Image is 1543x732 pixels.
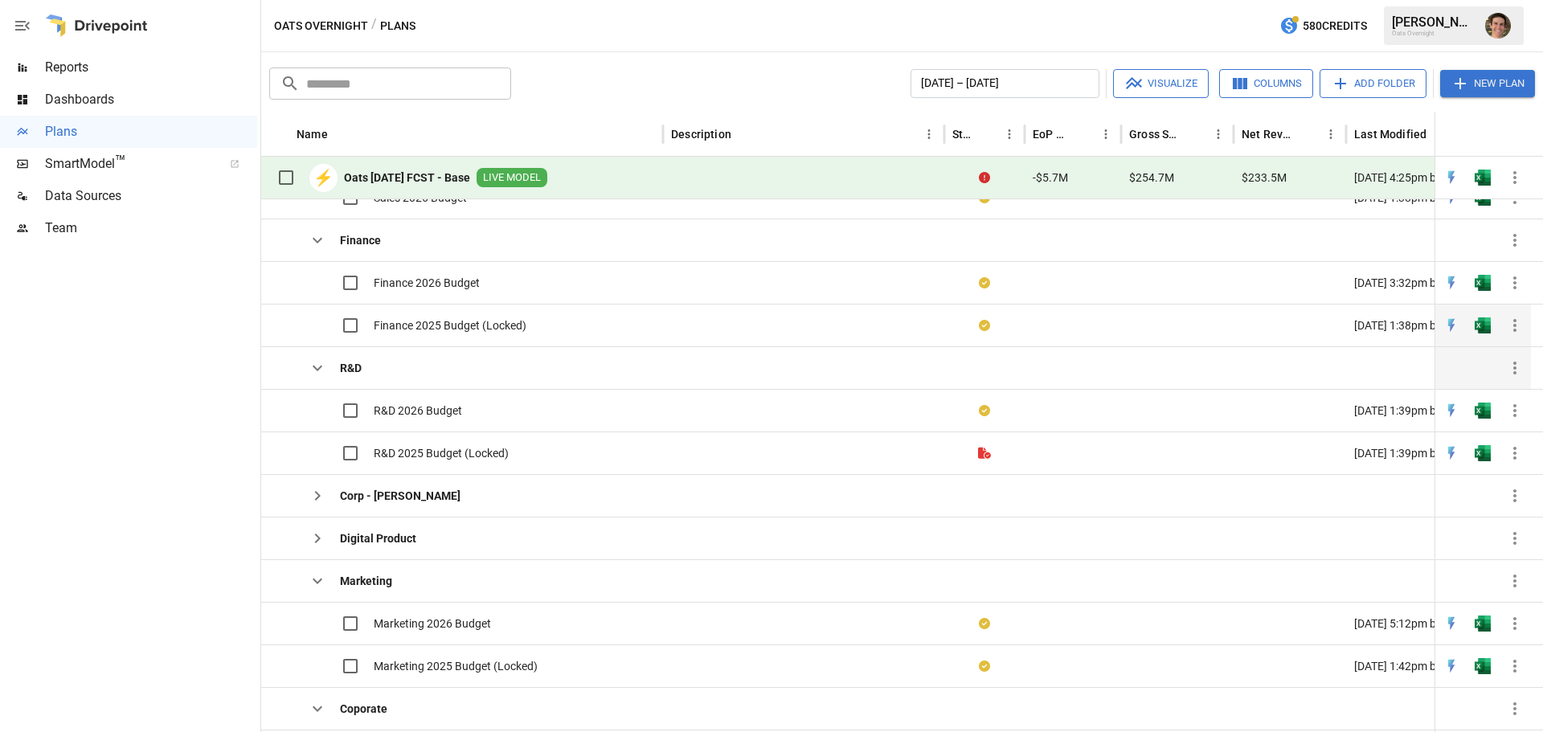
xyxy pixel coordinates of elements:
[1095,123,1117,145] button: EoP Cash column menu
[1129,170,1174,186] span: $254.7M
[371,16,377,36] div: /
[671,128,731,141] div: Description
[1443,658,1459,674] div: Open in Quick Edit
[45,219,257,238] span: Team
[1242,128,1295,141] div: Net Revenue
[374,317,526,333] span: Finance 2025 Budget (Locked)
[1475,3,1520,48] button: Ryan Zayas
[340,488,460,504] b: Corp - [PERSON_NAME]
[297,128,328,141] div: Name
[1443,317,1459,333] img: quick-edit-flash.b8aec18c.svg
[1443,275,1459,291] div: Open in Quick Edit
[1320,69,1426,98] button: Add Folder
[1443,445,1459,461] img: quick-edit-flash.b8aec18c.svg
[1392,14,1475,30] div: [PERSON_NAME]
[1443,170,1459,186] img: quick-edit-flash.b8aec18c.svg
[477,170,547,186] span: LIVE MODEL
[1508,123,1531,145] button: Sort
[45,186,257,206] span: Data Sources
[1443,403,1459,419] div: Open in Quick Edit
[45,154,212,174] span: SmartModel
[1475,170,1491,186] img: excel-icon.76473adf.svg
[1207,123,1230,145] button: Gross Sales column menu
[979,170,990,186] div: Error during sync.
[979,403,990,419] div: Your plan has changes in Excel that are not reflected in the Drivepoint Data Warehouse, select "S...
[374,445,509,461] span: R&D 2025 Budget (Locked)
[1113,69,1209,98] button: Visualize
[1443,615,1459,632] img: quick-edit-flash.b8aec18c.svg
[309,164,338,192] div: ⚡
[340,360,362,376] b: R&D
[952,128,974,141] div: Status
[274,16,368,36] button: Oats Overnight
[911,69,1099,98] button: [DATE] – [DATE]
[340,232,381,248] b: Finance
[374,275,480,291] span: Finance 2026 Budget
[344,170,470,186] b: Oats [DATE] FCST - Base
[1443,445,1459,461] div: Open in Quick Edit
[1273,11,1373,41] button: 580Credits
[1475,615,1491,632] img: excel-icon.76473adf.svg
[1033,170,1068,186] span: -$5.7M
[978,445,991,461] div: File is not a valid Drivepoint model
[340,530,416,546] b: Digital Product
[1242,170,1287,186] span: $233.5M
[1475,170,1491,186] div: Open in Excel
[1219,69,1313,98] button: Columns
[1072,123,1095,145] button: Sort
[1475,275,1491,291] img: excel-icon.76473adf.svg
[1303,16,1367,36] span: 580 Credits
[733,123,755,145] button: Sort
[1475,317,1491,333] img: excel-icon.76473adf.svg
[115,152,126,172] span: ™
[374,403,462,419] span: R&D 2026 Budget
[1475,317,1491,333] div: Open in Excel
[1440,70,1535,97] button: New Plan
[918,123,940,145] button: Description column menu
[45,58,257,77] span: Reports
[1443,658,1459,674] img: quick-edit-flash.b8aec18c.svg
[979,658,990,674] div: Your plan has changes in Excel that are not reflected in the Drivepoint Data Warehouse, select "S...
[1129,128,1183,141] div: Gross Sales
[1475,403,1491,419] img: excel-icon.76473adf.svg
[1443,275,1459,291] img: quick-edit-flash.b8aec18c.svg
[1354,128,1426,141] div: Last Modified
[329,123,352,145] button: Sort
[1475,658,1491,674] div: Open in Excel
[998,123,1021,145] button: Status column menu
[340,701,387,717] b: Coporate
[1485,13,1511,39] img: Ryan Zayas
[1475,445,1491,461] div: Open in Excel
[1428,123,1451,145] button: Sort
[1443,317,1459,333] div: Open in Quick Edit
[1475,615,1491,632] div: Open in Excel
[979,275,990,291] div: Your plan has changes in Excel that are not reflected in the Drivepoint Data Warehouse, select "S...
[979,317,990,333] div: Your plan has changes in Excel that are not reflected in the Drivepoint Data Warehouse, select "S...
[976,123,998,145] button: Sort
[374,615,491,632] span: Marketing 2026 Budget
[1320,123,1342,145] button: Net Revenue column menu
[1443,403,1459,419] img: quick-edit-flash.b8aec18c.svg
[1475,445,1491,461] img: excel-icon.76473adf.svg
[45,122,257,141] span: Plans
[1475,658,1491,674] img: excel-icon.76473adf.svg
[1443,615,1459,632] div: Open in Quick Edit
[374,658,538,674] span: Marketing 2025 Budget (Locked)
[1033,128,1070,141] div: EoP Cash
[1392,30,1475,37] div: Oats Overnight
[1443,170,1459,186] div: Open in Quick Edit
[1185,123,1207,145] button: Sort
[340,573,392,589] b: Marketing
[979,615,990,632] div: Your plan has changes in Excel that are not reflected in the Drivepoint Data Warehouse, select "S...
[45,90,257,109] span: Dashboards
[1475,275,1491,291] div: Open in Excel
[1297,123,1320,145] button: Sort
[1475,403,1491,419] div: Open in Excel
